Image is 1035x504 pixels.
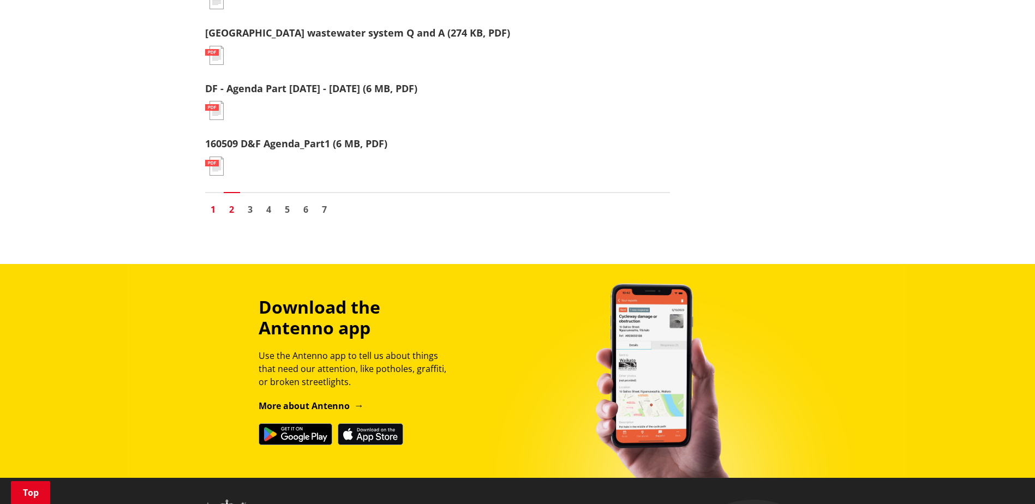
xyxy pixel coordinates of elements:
a: Top [11,481,50,504]
img: Download on the App Store [338,423,403,445]
img: document-pdf.svg [205,157,224,176]
iframe: Messenger Launcher [985,458,1024,497]
a: More about Antenno [259,400,364,412]
a: Go to page 4 [261,201,277,218]
a: 160509 D&F Agenda_Part1 (6 MB, PDF) [205,137,387,150]
a: [GEOGRAPHIC_DATA] wastewater system Q and A (274 KB, PDF) [205,26,510,39]
img: Get it on Google Play [259,423,332,445]
h3: Download the Antenno app [259,297,456,339]
a: Go to page 7 [316,201,333,218]
a: Go to page 3 [242,201,259,218]
p: Use the Antenno app to tell us about things that need our attention, like potholes, graffiti, or ... [259,349,456,388]
img: document-pdf.svg [205,46,224,65]
a: Go to page 6 [298,201,314,218]
a: Go to page 1 [205,201,222,218]
a: DF - Agenda Part [DATE] - [DATE] (6 MB, PDF) [205,82,417,95]
a: Page 2 [224,201,240,218]
a: Go to page 5 [279,201,296,218]
img: document-pdf.svg [205,101,224,120]
nav: Pagination [205,192,670,220]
